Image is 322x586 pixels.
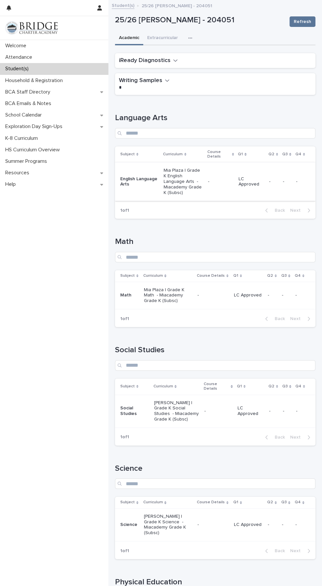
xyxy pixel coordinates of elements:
p: [PERSON_NAME] | Grade K Social Studies - Miacademy Grade K (Subsc) [154,400,199,422]
p: Q1 [238,151,243,158]
p: - [197,522,229,528]
p: Course Details [197,499,225,506]
p: Subject [120,272,135,279]
span: Next [290,316,305,321]
p: Q4 [295,383,301,390]
p: - [269,408,277,414]
span: Next [290,208,305,213]
button: Back [260,548,287,554]
span: Back [271,435,285,440]
button: Next [287,434,315,440]
span: Next [290,435,305,440]
p: - [282,293,290,298]
p: Math [120,293,138,298]
p: Resources [3,170,34,176]
p: - [295,522,305,528]
button: Extracurricular [143,32,182,45]
p: Household & Registration [3,77,68,84]
button: Next [287,548,315,554]
p: BCA Emails & Notes [3,100,57,107]
p: 25/26 [PERSON_NAME] - 204051 [115,15,284,25]
p: Science [120,522,138,528]
h2: iReady Diagnostics [119,57,171,64]
p: Curriculum [153,383,173,390]
tr: Science[PERSON_NAME] | Grade K Science - Miacademy Grade K (Subsc)-LC Approved--- [115,508,315,541]
p: Course Details [197,272,225,279]
button: Back [260,207,287,213]
p: Q1 [233,499,238,506]
p: K-8 Curriculum [3,135,43,141]
p: 1 of 1 [115,311,134,327]
p: LC Approved [238,405,264,417]
h1: Math [115,237,315,247]
p: Curriculum [143,272,163,279]
button: Refresh [289,16,315,27]
button: Writing Samples [119,77,170,84]
img: V1C1m3IdTEidaUdm9Hs0 [5,21,58,34]
p: - [204,408,232,414]
p: Mia Plaza | Grade K Math - Miacademy Grade K (Subsc) [144,287,191,304]
p: Mia Plaza | Grade K English Language Arts - Miacademy Grade K (Subsc) [164,168,203,195]
p: - [268,293,276,298]
input: Search [115,360,315,371]
p: Welcome [3,43,32,49]
p: English Language Arts [120,176,158,187]
span: Refresh [294,18,311,25]
input: Search [115,478,315,489]
p: LC Approved [234,293,263,298]
button: Next [287,207,315,213]
p: Q2 [267,499,273,506]
p: Subject [120,499,135,506]
p: Q2 [267,272,273,279]
button: Back [260,316,287,322]
p: School Calendar [3,112,47,118]
p: LC Approved [234,522,263,528]
p: Q4 [295,272,301,279]
p: Q3 [282,151,287,158]
p: Q3 [281,499,287,506]
p: Course Details [207,148,230,161]
button: Back [260,434,287,440]
p: Q2 [268,151,274,158]
p: - [269,179,277,184]
p: Q2 [268,383,274,390]
span: Next [290,549,305,553]
p: Attendance [3,54,37,60]
p: - [268,522,276,528]
p: Subject [120,383,135,390]
h1: Language Arts [115,113,315,123]
p: - [283,179,290,184]
p: - [208,179,233,184]
span: Back [271,316,285,321]
p: Q1 [233,272,238,279]
div: Search [115,128,315,139]
tr: MathMia Plaza | Grade K Math - Miacademy Grade K (Subsc)-LC Approved--- [115,282,315,309]
p: 25/26 [PERSON_NAME] - 204051 [142,2,212,9]
p: HS Curriculum Overview [3,147,65,153]
h2: Writing Samples [119,77,162,84]
p: - [296,179,305,184]
p: Curriculum [143,499,163,506]
p: LC Approved [239,176,264,187]
button: iReady Diagnostics [119,57,178,64]
p: Exploration Day Sign-Ups [3,123,68,130]
p: 1 of 1 [115,543,134,559]
p: Course Details [204,380,229,393]
p: Social Studies [120,405,149,417]
h1: Social Studies [115,345,315,355]
p: - [296,408,305,414]
p: Q4 [295,151,301,158]
p: - [295,293,305,298]
p: 1 of 1 [115,429,134,445]
p: Summer Programs [3,158,52,164]
p: Q1 [237,383,242,390]
button: Next [287,316,315,322]
input: Search [115,252,315,262]
p: - [283,408,290,414]
span: Back [271,208,285,213]
p: - [197,293,229,298]
span: Back [271,549,285,553]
